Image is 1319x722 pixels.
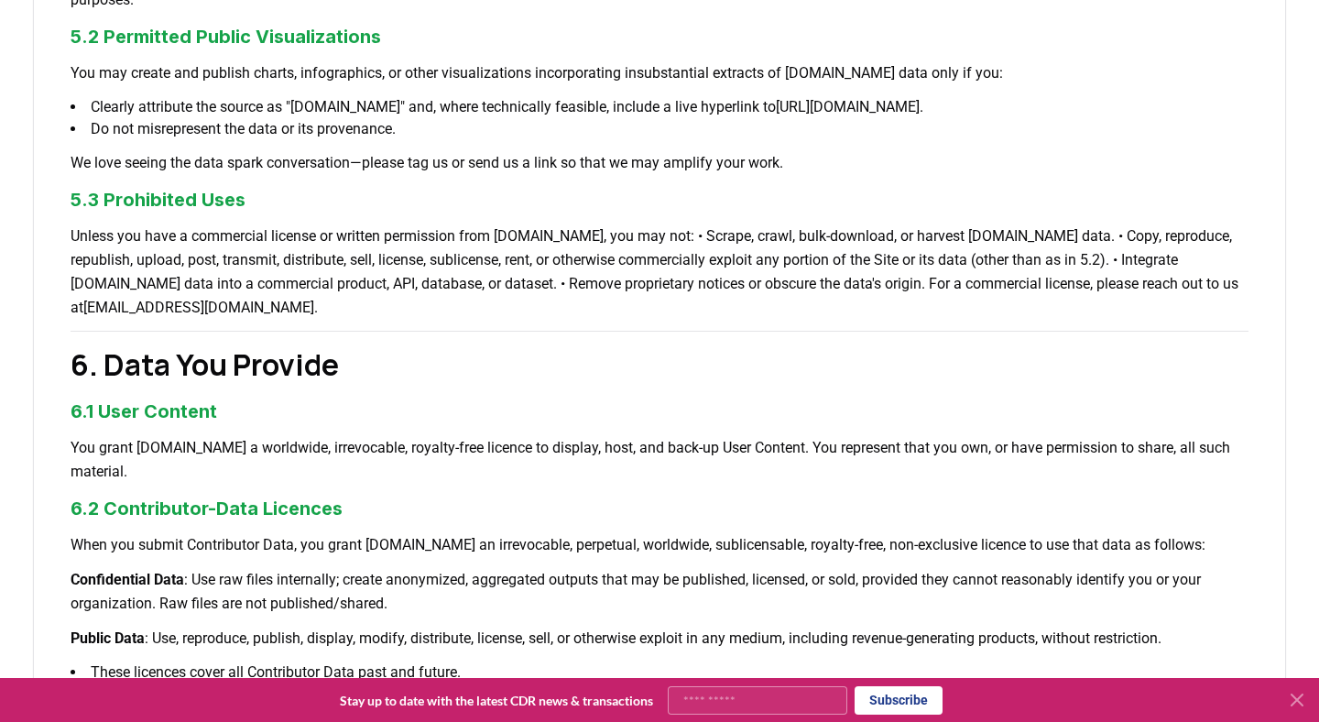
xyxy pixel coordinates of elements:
[71,343,1248,387] h2: 6. Data You Provide
[71,23,1248,50] h3: 5.2 Permitted Public Visualizations
[71,571,184,588] strong: Confidential Data
[71,96,1248,118] li: Clearly attribute the source as "[DOMAIN_NAME]" and, where technically feasible, include a live h...
[71,151,1248,175] p: We love seeing the data spark conversation—please tag us or send us a link so that we may amplify...
[71,224,1248,320] p: Unless you have a commercial license or written permission from [DOMAIN_NAME], you may not: • Scr...
[71,568,1248,616] p: : Use raw files internally; create anonymized, aggregated outputs that may be published, licensed...
[776,98,920,115] a: [URL][DOMAIN_NAME]
[71,398,1248,425] h3: 6.1 User Content
[71,627,1248,651] p: : Use, reproduce, publish, display, modify, distribute, license, sell, or otherwise exploit in an...
[71,662,1248,684] li: These licences cover all Contributor Data past and future.
[71,61,1248,85] p: You may create and publish charts, infographics, or other visualizations incorporating insubstant...
[71,186,1248,213] h3: 5.3 Prohibited Uses
[71,495,1248,522] h3: 6.2 Contributor-Data Licences
[71,118,1248,140] li: Do not misrepresent the data or its provenance.
[71,629,145,647] strong: Public Data
[71,436,1248,484] p: You grant [DOMAIN_NAME] a worldwide, irrevocable, royalty-free licence to display, host, and back...
[83,299,314,316] a: [EMAIL_ADDRESS][DOMAIN_NAME]
[71,533,1248,557] p: When you submit Contributor Data, you grant [DOMAIN_NAME] an irrevocable, perpetual, worldwide, s...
